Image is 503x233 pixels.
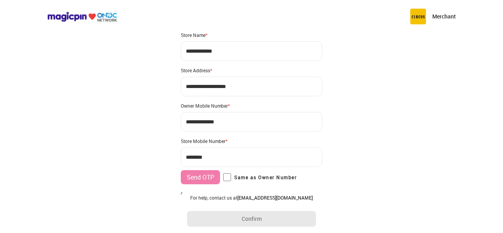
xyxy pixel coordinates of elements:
div: Store Name [181,32,322,38]
input: Same as Owner Number [223,173,231,181]
label: Same as Owner Number [223,173,297,181]
div: Store Address [181,67,322,73]
div: Store Mobile Number [181,138,322,144]
img: circus.b677b59b.png [410,9,426,24]
a: [EMAIL_ADDRESS][DOMAIN_NAME] [237,194,313,201]
img: ondc-logo-new-small.8a59708e.svg [47,11,117,22]
div: Owner E-mail ID [181,191,322,197]
div: Owner Mobile Number [181,103,322,109]
div: For help, contact us at [187,194,316,201]
p: Merchant [432,13,456,20]
button: Confirm [187,211,316,227]
button: Send OTP [181,170,220,184]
